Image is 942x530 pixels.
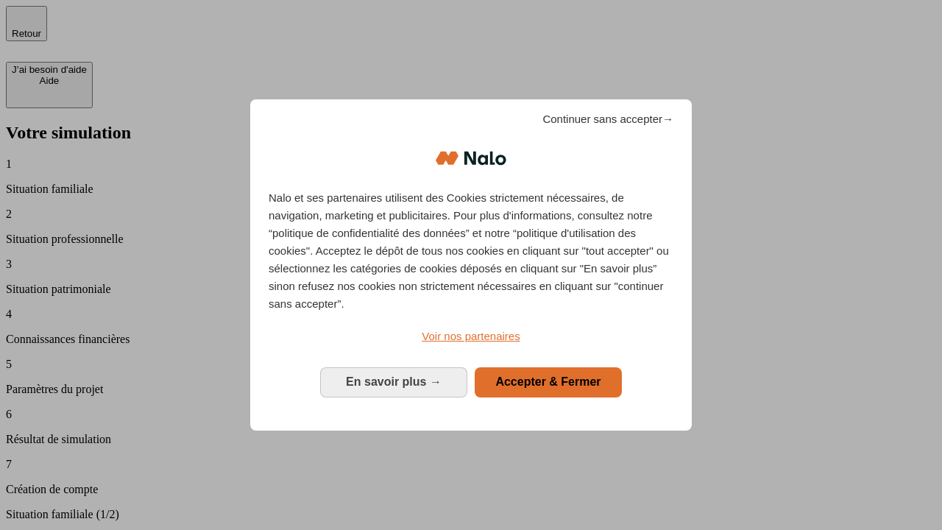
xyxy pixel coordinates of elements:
button: Accepter & Fermer: Accepter notre traitement des données et fermer [475,367,622,397]
span: Voir nos partenaires [422,330,520,342]
span: Accepter & Fermer [495,375,601,388]
div: Bienvenue chez Nalo Gestion du consentement [250,99,692,430]
img: Logo [436,136,506,180]
button: En savoir plus: Configurer vos consentements [320,367,467,397]
p: Nalo et ses partenaires utilisent des Cookies strictement nécessaires, de navigation, marketing e... [269,189,673,313]
a: Voir nos partenaires [269,328,673,345]
span: Continuer sans accepter→ [542,110,673,128]
span: En savoir plus → [346,375,442,388]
